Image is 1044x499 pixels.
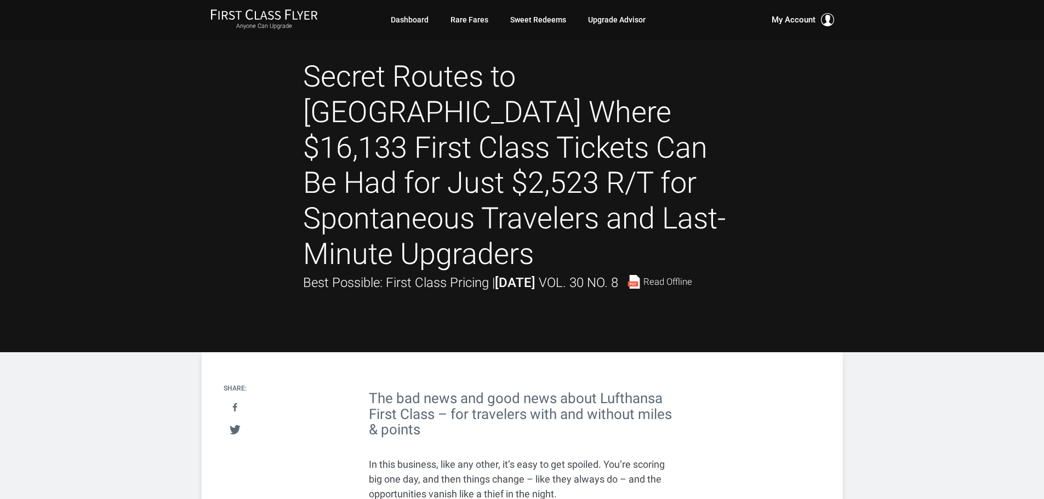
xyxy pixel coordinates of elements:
[627,275,641,289] img: pdf-file.svg
[224,385,247,392] h4: Share:
[210,22,318,30] small: Anyone Can Upgrade
[224,420,246,440] a: Tweet
[627,275,692,289] a: Read Offline
[224,398,246,418] a: Share
[588,10,646,30] a: Upgrade Advisor
[510,10,566,30] a: Sweet Redeems
[495,275,535,290] strong: [DATE]
[772,13,834,26] button: My Account
[369,391,676,438] h2: The bad news and good news about Lufthansa First Class – for travelers with and without miles & p...
[643,277,692,286] span: Read Offline
[450,10,488,30] a: Rare Fares
[303,272,692,293] div: Best Possible: First Class Pricing |
[210,9,318,20] img: First Class Flyer
[772,13,815,26] span: My Account
[210,9,318,31] a: First Class FlyerAnyone Can Upgrade
[539,275,618,290] span: Vol. 30 No. 8
[303,59,741,272] h1: Secret Routes to [GEOGRAPHIC_DATA] Where $16,133 First Class Tickets Can Be Had for Just $2,523 R...
[391,10,429,30] a: Dashboard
